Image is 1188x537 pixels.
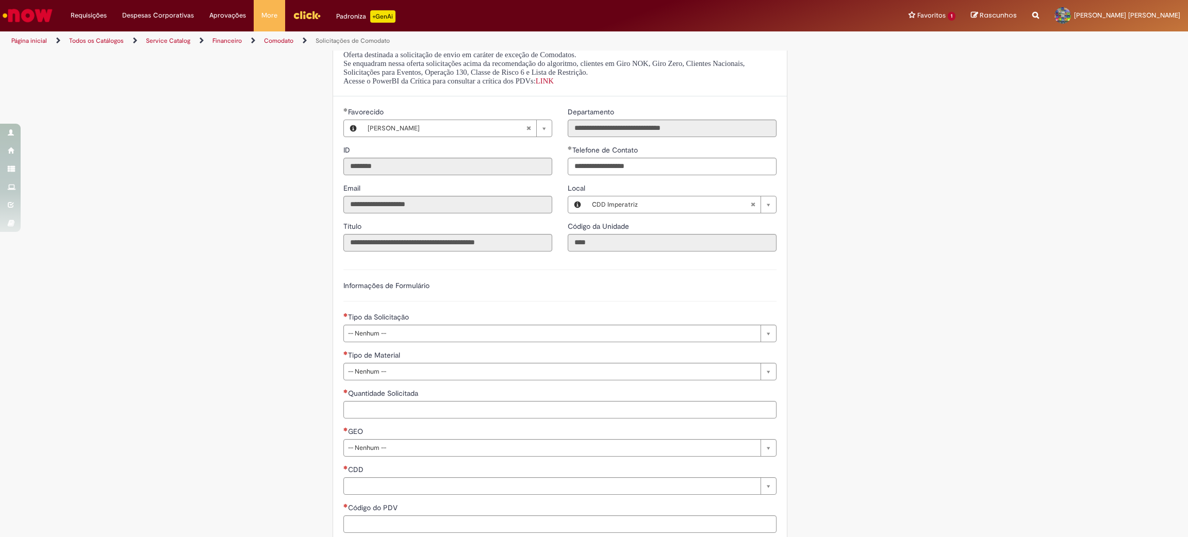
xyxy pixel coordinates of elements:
[146,37,190,45] a: Service Catalog
[343,196,552,213] input: Email
[343,51,745,85] span: Oferta destinada a solicitação de envio em caráter de exceção de Comodatos. Se enquadram nessa of...
[343,221,364,231] label: Somente leitura - Título
[521,120,536,137] abbr: Limpar campo Favorecido
[122,10,194,21] span: Despesas Corporativas
[8,31,784,51] ul: Trilhas de página
[348,107,386,116] span: Necessários - Favorecido
[343,158,552,175] input: ID
[980,10,1017,20] span: Rascunhos
[71,10,107,21] span: Requisições
[587,196,776,213] a: CDD ImperatrizLimpar campo Local
[343,108,348,112] span: Obrigatório Preenchido
[69,37,124,45] a: Todos os Catálogos
[568,107,616,116] span: Somente leitura - Departamento
[343,401,777,418] input: Quantidade Solicitada
[362,120,552,137] a: [PERSON_NAME]Limpar campo Favorecido
[572,145,640,155] span: Telefone de Contato
[348,312,411,322] span: Tipo da Solicitação
[568,120,777,137] input: Departamento
[745,196,761,213] abbr: Limpar campo Local
[368,120,526,137] span: [PERSON_NAME]
[209,10,246,21] span: Aprovações
[348,427,365,436] span: GEO
[568,222,631,231] span: Somente leitura - Código da Unidade
[568,146,572,150] span: Obrigatório Preenchido
[568,183,587,193] span: Local
[592,196,750,213] span: CDD Imperatriz
[343,515,777,533] input: Código do PDV
[948,12,955,21] span: 1
[343,351,348,355] span: Necessários
[343,183,362,193] span: Somente leitura - Email
[336,10,395,23] div: Padroniza
[264,37,293,45] a: Comodato
[568,221,631,231] label: Somente leitura - Código da Unidade
[343,427,348,431] span: Necessários
[316,37,390,45] a: Solicitações de Comodato
[348,389,420,398] span: Quantidade Solicitada
[343,281,430,290] label: Informações de Formulário
[343,465,348,469] span: Necessários
[568,158,777,175] input: Telefone de Contato
[536,77,554,85] a: LINK
[348,440,755,456] span: -- Nenhum --
[348,350,402,360] span: Tipo de Material
[1074,11,1180,20] span: [PERSON_NAME] [PERSON_NAME]
[343,477,777,495] a: Limpar campo CDD
[348,465,366,474] span: Necessários - CDD
[343,313,348,317] span: Necessários
[568,107,616,117] label: Somente leitura - Departamento
[348,363,755,380] span: -- Nenhum --
[343,145,352,155] label: Somente leitura - ID
[568,196,587,213] button: Local, Visualizar este registro CDD Imperatriz
[293,7,321,23] img: click_logo_yellow_360x200.png
[1,5,54,26] img: ServiceNow
[344,120,362,137] button: Favorecido, Visualizar este registro Caio Anderson de Oliveira Nava
[343,234,552,251] input: Título
[343,183,362,193] label: Somente leitura - Email
[212,37,242,45] a: Financeiro
[971,11,1017,21] a: Rascunhos
[343,222,364,231] span: Somente leitura - Título
[568,234,777,251] input: Código da Unidade
[343,504,348,508] span: Necessários
[917,10,946,21] span: Favoritos
[343,389,348,393] span: Necessários
[348,503,400,512] span: Código do PDV
[348,325,755,342] span: -- Nenhum --
[370,10,395,23] p: +GenAi
[11,37,47,45] a: Página inicial
[261,10,277,21] span: More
